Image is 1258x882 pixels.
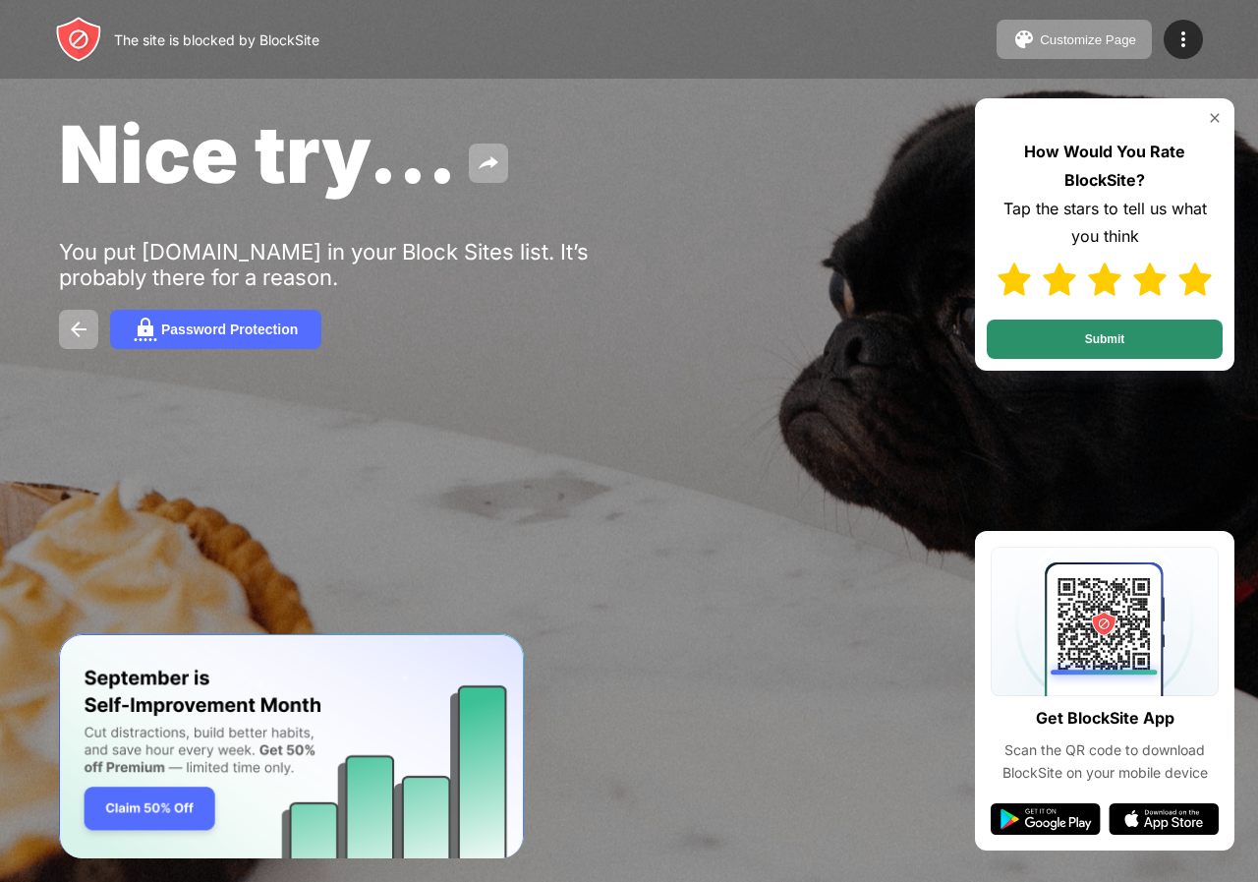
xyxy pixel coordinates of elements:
[1043,263,1076,296] img: star-full.svg
[1036,704,1174,733] div: Get BlockSite App
[134,318,157,341] img: password.svg
[987,320,1223,359] button: Submit
[1109,803,1219,835] img: app-store.svg
[998,263,1031,296] img: star-full.svg
[1172,28,1195,51] img: menu-icon.svg
[1012,28,1036,51] img: pallet.svg
[991,547,1219,696] img: qrcode.svg
[1088,263,1121,296] img: star-full.svg
[59,239,666,290] div: You put [DOMAIN_NAME] in your Block Sites list. It’s probably there for a reason.
[110,310,321,349] button: Password Protection
[1133,263,1167,296] img: star-full.svg
[1207,110,1223,126] img: rate-us-close.svg
[161,322,298,337] div: Password Protection
[114,31,319,48] div: The site is blocked by BlockSite
[991,739,1219,784] div: Scan the QR code to download BlockSite on your mobile device
[67,318,90,341] img: back.svg
[477,151,500,175] img: share.svg
[59,634,524,859] iframe: Banner
[991,803,1101,835] img: google-play.svg
[987,138,1223,195] div: How Would You Rate BlockSite?
[55,16,102,63] img: header-logo.svg
[987,195,1223,252] div: Tap the stars to tell us what you think
[1178,263,1212,296] img: star-full.svg
[997,20,1152,59] button: Customize Page
[1040,32,1136,47] div: Customize Page
[59,106,457,202] span: Nice try...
